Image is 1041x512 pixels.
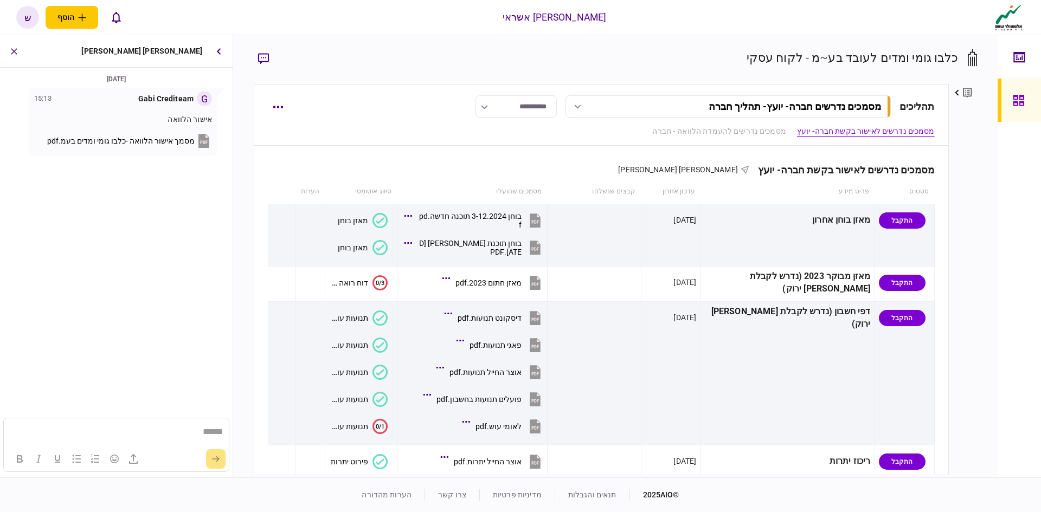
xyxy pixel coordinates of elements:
div: התקבל [879,453,926,470]
th: פריט מידע [701,179,875,204]
button: Underline [48,451,67,466]
button: בוחן 3-12.2024 תוכנה חדשה.pdf [407,208,543,232]
button: לאומי עוש.pdf [465,414,543,438]
button: פתח רשימת התראות [105,6,127,29]
div: 15:13 [34,93,52,104]
button: דיסקונט תנועות.pdf [447,306,543,330]
a: מדיניות פרטיות [493,490,542,499]
th: סטטוס [875,179,934,204]
div: תנועות עובר ושב [329,314,368,322]
button: אוצר החייל יתרות.pdf [443,449,543,474]
button: פירוט יתרות [331,454,388,469]
div: מאזן בוחן אחרון [705,208,871,232]
div: מאזן בוחן [338,216,368,225]
button: תנועות עובר ושב [329,310,388,326]
button: תנועות עובר ושב [329,365,388,380]
span: מסמך אישור הלוואה -כלבו גומי ומדים בעמ.pdf [47,137,195,145]
a: תנאים והגבלות [568,490,616,499]
button: תנועות עובר ושב [329,338,388,353]
div: התקבל [879,310,926,326]
div: [DATE] [673,312,696,323]
div: [PERSON_NAME] אשראי [503,10,607,24]
div: דוח רואה חשבון [329,278,368,287]
button: Numbered list [86,451,105,466]
div: דיסקונט תנועות.pdf [458,314,522,322]
div: [DATE] [673,277,696,288]
div: [DATE] [673,215,696,225]
div: תנועות עובר ושב [329,368,368,377]
div: התקבל [879,212,926,229]
button: פאגי תנועות.pdf [459,333,543,357]
div: פירוט יתרות [331,457,368,466]
div: פועלים תנועות בחשבון.pdf [436,395,522,404]
th: עדכון אחרון [641,179,701,204]
button: 0/1תנועות עובר ושב [329,419,388,434]
text: 0/1 [376,423,384,430]
div: מסמכים נדרשים לאישור בקשת חברה- יועץ [749,164,935,176]
button: Bullet list [67,451,86,466]
button: תנועות עובר ושב [329,392,388,407]
div: מאזן חתום 2023.pdf [455,278,522,287]
button: פתח תפריט להוספת לקוח [46,6,98,29]
div: אוצר החייל תנועות.pdf [449,368,522,377]
div: תהליכים [899,99,935,114]
button: מסמכים נדרשים חברה- יועץ- תהליך חברה [566,95,891,118]
div: [PERSON_NAME] [PERSON_NAME] [81,35,202,67]
a: צרו קשר [438,490,466,499]
button: Emojis [105,451,124,466]
div: G [197,91,212,106]
a: מסמכים נדרשים להעמדת הלוואה - חברה [652,126,786,137]
button: אוצר החייל תנועות.pdf [439,360,543,384]
button: Italic [29,451,48,466]
div: פאגי תנועות.pdf [470,341,522,349]
div: [DATE] [673,456,696,466]
div: מאזן מבוקר 2023 (נדרש לקבלת [PERSON_NAME] ירוק) [705,270,871,295]
button: ש [16,6,39,29]
button: Bold [10,451,29,466]
button: מאזן בוחן [338,213,388,228]
th: מסמכים שהועלו [397,179,547,204]
th: סיווג אוטומטי [325,179,397,204]
p: אישור הלוואה [34,114,212,125]
div: [DATE] [4,73,228,85]
div: מאזן בוחן [338,243,368,252]
th: הערות [295,179,325,204]
button: בוחן תוכנת אורן ינואר פברואר 2024.PDF [407,235,543,260]
div: התקבל [879,275,926,291]
img: client company logo [993,4,1025,31]
button: מאזן חתום 2023.pdf [445,270,543,295]
button: מסמך אישור הלוואה -כלבו גומי ומדים בעמ.pdf [47,133,212,149]
th: קבצים שנשלחו [547,179,641,204]
div: ריכוז יתרות [705,449,871,474]
div: תנועות עובר ושב [329,341,368,349]
div: תנועות עובר ושב [329,395,368,404]
div: כלבו גומי ומדים לעובד בע~מ - לקוח עסקי [747,49,959,67]
button: מאזן בוחן [338,240,388,255]
div: אוצר החייל יתרות.pdf [454,457,522,466]
span: [PERSON_NAME] [PERSON_NAME] [618,165,738,174]
div: מסמכים נדרשים חברה- יועץ - תהליך חברה [709,101,881,112]
div: דפי חשבון (נדרש לקבלת [PERSON_NAME] ירוק) [705,306,871,330]
div: Gabi Crediteam [138,93,194,105]
a: מסמכים נדרשים לאישור בקשת חברה- יועץ [797,126,935,137]
button: פועלים תנועות בחשבון.pdf [426,387,543,411]
div: לאומי עוש.pdf [475,422,522,431]
div: © 2025 AIO [629,489,679,501]
a: הערות מהדורה [362,490,412,499]
text: 0/3 [376,279,384,286]
div: תנועות עובר ושב [329,422,368,431]
button: 0/3דוח רואה חשבון [329,275,388,290]
iframe: Rich Text Area [4,418,228,446]
div: בוחן תוכנת אורן ינואר פברואר 2024.PDF [417,239,522,256]
div: בוחן 3-12.2024 תוכנה חדשה.pdf [417,212,522,229]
